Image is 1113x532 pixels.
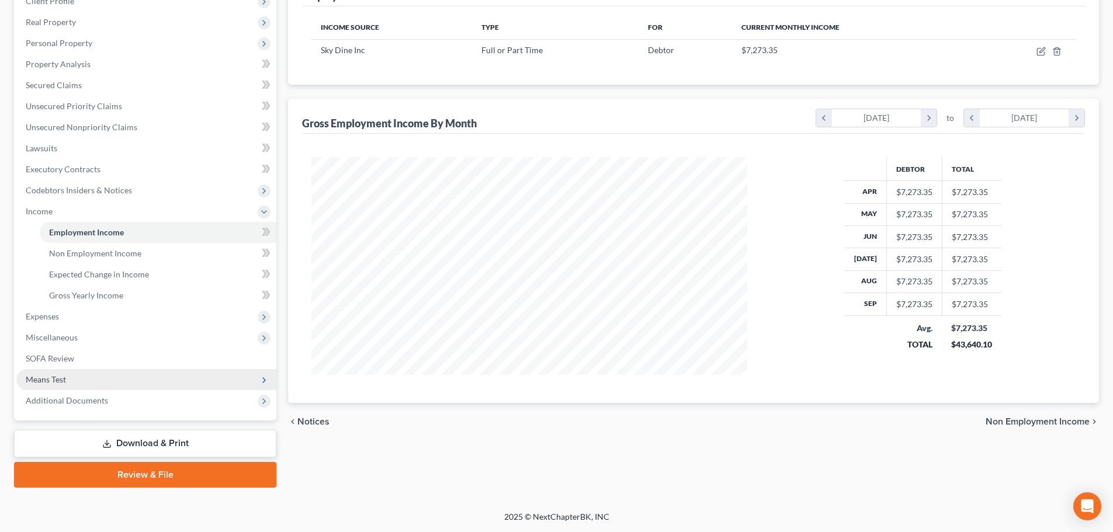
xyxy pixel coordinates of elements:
[964,109,980,127] i: chevron_left
[896,298,932,310] div: $7,273.35
[14,430,276,457] a: Download & Print
[321,45,365,55] span: Sky Dine Inc
[40,264,276,285] a: Expected Change in Income
[49,269,149,279] span: Expected Change in Income
[896,208,932,220] div: $7,273.35
[942,157,1001,180] th: Total
[896,339,932,350] div: TOTAL
[26,395,108,405] span: Additional Documents
[648,23,663,32] span: For
[942,181,1001,203] td: $7,273.35
[40,243,276,264] a: Non Employment Income
[1073,492,1101,520] div: Open Intercom Messenger
[16,96,276,117] a: Unsecured Priority Claims
[16,348,276,369] a: SOFA Review
[321,23,379,32] span: Income Source
[896,276,932,287] div: $7,273.35
[26,374,66,384] span: Means Test
[896,253,932,265] div: $7,273.35
[845,293,887,315] th: Sep
[816,109,832,127] i: chevron_left
[26,38,92,48] span: Personal Property
[40,222,276,243] a: Employment Income
[26,353,74,363] span: SOFA Review
[26,101,122,111] span: Unsecured Priority Claims
[986,417,1090,426] span: Non Employment Income
[741,45,778,55] span: $7,273.35
[16,75,276,96] a: Secured Claims
[942,270,1001,293] td: $7,273.35
[845,203,887,225] th: May
[26,17,76,27] span: Real Property
[886,157,942,180] th: Debtor
[481,23,499,32] span: Type
[845,270,887,293] th: Aug
[26,164,100,174] span: Executory Contracts
[896,231,932,243] div: $7,273.35
[26,143,57,153] span: Lawsuits
[1090,417,1099,426] i: chevron_right
[26,59,91,69] span: Property Analysis
[481,45,543,55] span: Full or Part Time
[49,248,141,258] span: Non Employment Income
[16,54,276,75] a: Property Analysis
[26,206,53,216] span: Income
[26,311,59,321] span: Expenses
[951,339,992,350] div: $43,640.10
[26,122,137,132] span: Unsecured Nonpriority Claims
[986,417,1099,426] button: Non Employment Income chevron_right
[16,117,276,138] a: Unsecured Nonpriority Claims
[741,23,840,32] span: Current Monthly Income
[832,109,921,127] div: [DATE]
[896,322,932,334] div: Avg.
[302,116,477,130] div: Gross Employment Income By Month
[16,138,276,159] a: Lawsuits
[224,511,890,532] div: 2025 © NextChapterBK, INC
[40,285,276,306] a: Gross Yearly Income
[921,109,937,127] i: chevron_right
[648,45,674,55] span: Debtor
[49,290,123,300] span: Gross Yearly Income
[946,112,954,124] span: to
[49,227,124,237] span: Employment Income
[845,248,887,270] th: [DATE]
[288,417,297,426] i: chevron_left
[297,417,330,426] span: Notices
[980,109,1069,127] div: [DATE]
[951,322,992,334] div: $7,273.35
[1069,109,1084,127] i: chevron_right
[845,181,887,203] th: Apr
[942,248,1001,270] td: $7,273.35
[16,159,276,180] a: Executory Contracts
[14,462,276,488] a: Review & File
[288,417,330,426] button: chevron_left Notices
[26,332,78,342] span: Miscellaneous
[26,80,82,90] span: Secured Claims
[896,186,932,198] div: $7,273.35
[942,225,1001,248] td: $7,273.35
[942,203,1001,225] td: $7,273.35
[26,185,132,195] span: Codebtors Insiders & Notices
[942,293,1001,315] td: $7,273.35
[845,225,887,248] th: Jun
